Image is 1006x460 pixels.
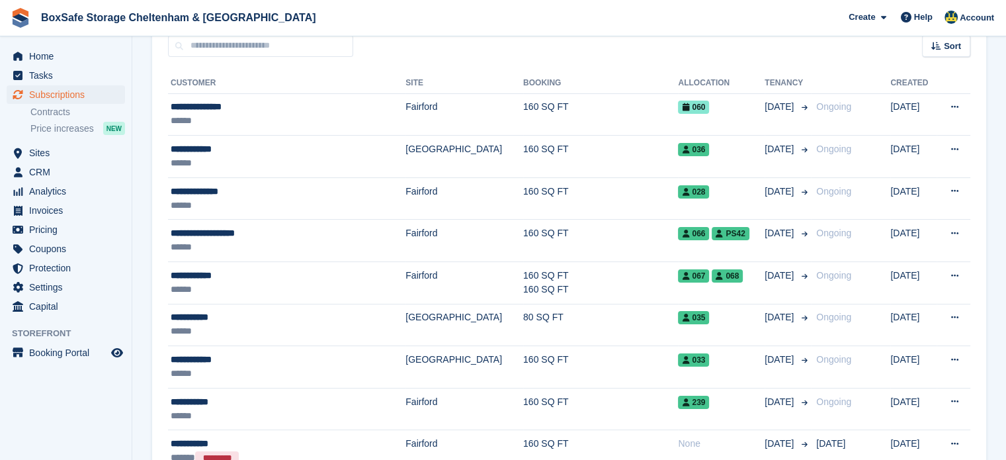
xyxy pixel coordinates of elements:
[7,220,125,239] a: menu
[678,437,765,451] div: None
[890,73,937,94] th: Created
[7,66,125,85] a: menu
[29,144,108,162] span: Sites
[405,262,523,304] td: Fairford
[405,93,523,136] td: Fairford
[405,346,523,389] td: [GEOGRAPHIC_DATA]
[678,353,709,367] span: 033
[30,121,125,136] a: Price increases NEW
[712,227,749,240] span: PS42
[914,11,933,24] span: Help
[29,201,108,220] span: Invoices
[7,144,125,162] a: menu
[678,101,709,114] span: 060
[816,312,851,322] span: Ongoing
[12,327,132,340] span: Storefront
[890,177,937,220] td: [DATE]
[523,262,678,304] td: 160 SQ FT 160 SQ FT
[103,122,125,135] div: NEW
[523,388,678,430] td: 160 SQ FT
[7,240,125,258] a: menu
[890,136,937,178] td: [DATE]
[890,388,937,430] td: [DATE]
[29,47,108,66] span: Home
[765,269,796,283] span: [DATE]
[7,163,125,181] a: menu
[29,163,108,181] span: CRM
[816,186,851,197] span: Ongoing
[405,73,523,94] th: Site
[168,73,405,94] th: Customer
[30,106,125,118] a: Contracts
[765,437,796,451] span: [DATE]
[29,259,108,277] span: Protection
[523,346,678,389] td: 160 SQ FT
[405,388,523,430] td: Fairford
[7,344,125,362] a: menu
[960,11,994,24] span: Account
[405,304,523,346] td: [GEOGRAPHIC_DATA]
[765,310,796,324] span: [DATE]
[30,122,94,135] span: Price increases
[29,85,108,104] span: Subscriptions
[816,396,851,407] span: Ongoing
[7,278,125,297] a: menu
[678,311,709,324] span: 035
[944,11,958,24] img: Kim Virabi
[678,73,765,94] th: Allocation
[816,101,851,112] span: Ongoing
[816,144,851,154] span: Ongoing
[849,11,875,24] span: Create
[678,143,709,156] span: 036
[29,240,108,258] span: Coupons
[405,136,523,178] td: [GEOGRAPHIC_DATA]
[29,66,108,85] span: Tasks
[765,185,796,199] span: [DATE]
[678,185,709,199] span: 028
[523,93,678,136] td: 160 SQ FT
[816,354,851,365] span: Ongoing
[29,182,108,201] span: Analytics
[890,93,937,136] td: [DATE]
[765,226,796,240] span: [DATE]
[523,177,678,220] td: 160 SQ FT
[765,395,796,409] span: [DATE]
[890,262,937,304] td: [DATE]
[816,228,851,238] span: Ongoing
[816,270,851,281] span: Ongoing
[405,220,523,262] td: Fairford
[944,40,961,53] span: Sort
[678,227,709,240] span: 066
[765,353,796,367] span: [DATE]
[405,177,523,220] td: Fairford
[36,7,321,28] a: BoxSafe Storage Cheltenham & [GEOGRAPHIC_DATA]
[765,142,796,156] span: [DATE]
[890,304,937,346] td: [DATE]
[523,136,678,178] td: 160 SQ FT
[816,438,845,449] span: [DATE]
[7,182,125,201] a: menu
[29,220,108,239] span: Pricing
[523,304,678,346] td: 80 SQ FT
[7,297,125,316] a: menu
[678,396,709,409] span: 239
[7,85,125,104] a: menu
[29,344,108,362] span: Booking Portal
[765,73,811,94] th: Tenancy
[523,220,678,262] td: 160 SQ FT
[29,297,108,316] span: Capital
[890,346,937,389] td: [DATE]
[7,259,125,277] a: menu
[523,73,678,94] th: Booking
[765,100,796,114] span: [DATE]
[678,269,709,283] span: 067
[7,201,125,220] a: menu
[890,220,937,262] td: [DATE]
[109,345,125,361] a: Preview store
[29,278,108,297] span: Settings
[712,269,743,283] span: 068
[7,47,125,66] a: menu
[11,8,30,28] img: stora-icon-8386f47178a22dfd0bd8f6a31ec36ba5ce8667c1dd55bd0f319d3a0aa187defe.svg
